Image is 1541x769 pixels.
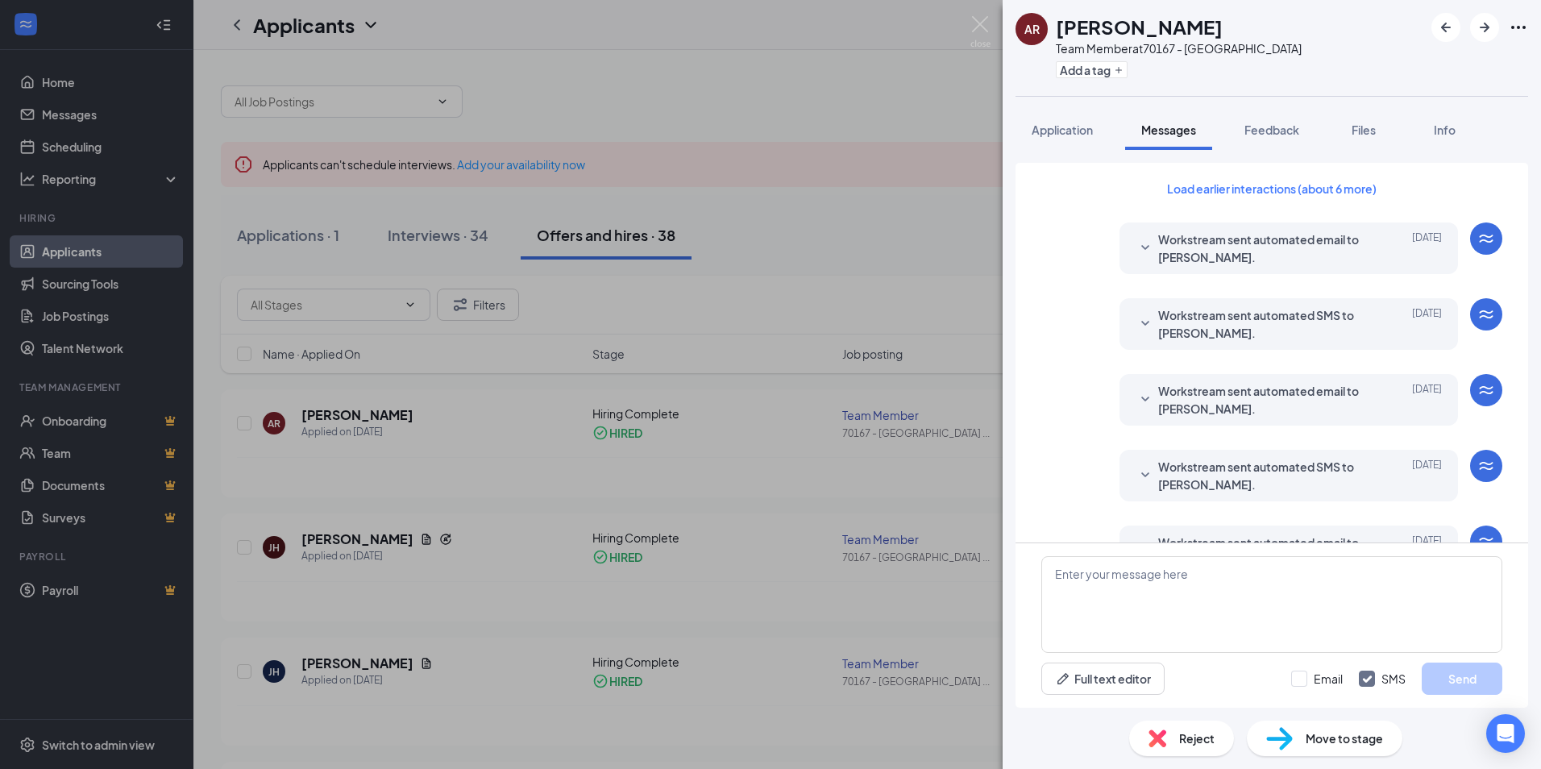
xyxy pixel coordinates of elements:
svg: Pen [1055,671,1071,687]
div: Team Member at 70167 - [GEOGRAPHIC_DATA] [1056,40,1302,56]
svg: Plus [1114,65,1124,75]
span: Workstream sent automated SMS to [PERSON_NAME]. [1158,306,1369,342]
span: Messages [1141,123,1196,137]
button: Send [1422,663,1502,695]
span: Move to stage [1306,730,1383,747]
span: Feedback [1244,123,1299,137]
svg: SmallChevronDown [1136,542,1155,561]
span: [DATE] [1412,382,1442,418]
span: [DATE] [1412,231,1442,266]
span: [DATE] [1412,306,1442,342]
button: ArrowRight [1470,13,1499,42]
div: Open Intercom Messenger [1486,714,1525,753]
span: Workstream sent automated email to [PERSON_NAME]. [1158,534,1369,569]
span: Reject [1179,730,1215,747]
svg: WorkstreamLogo [1477,532,1496,551]
button: Full text editorPen [1041,663,1165,695]
svg: SmallChevronDown [1136,466,1155,485]
h1: [PERSON_NAME] [1056,13,1223,40]
span: Files [1352,123,1376,137]
span: [DATE] [1412,458,1442,493]
svg: WorkstreamLogo [1477,380,1496,400]
span: Info [1434,123,1456,137]
svg: SmallChevronDown [1136,390,1155,409]
svg: ArrowLeftNew [1436,18,1456,37]
span: Workstream sent automated email to [PERSON_NAME]. [1158,231,1369,266]
span: Workstream sent automated email to [PERSON_NAME]. [1158,382,1369,418]
svg: WorkstreamLogo [1477,456,1496,476]
svg: WorkstreamLogo [1477,229,1496,248]
svg: SmallChevronDown [1136,239,1155,258]
svg: SmallChevronDown [1136,314,1155,334]
svg: WorkstreamLogo [1477,305,1496,324]
button: ArrowLeftNew [1431,13,1460,42]
span: Application [1032,123,1093,137]
div: AR [1024,21,1040,37]
button: PlusAdd a tag [1056,61,1128,78]
svg: ArrowRight [1475,18,1494,37]
span: [DATE] [1412,534,1442,569]
span: Workstream sent automated SMS to [PERSON_NAME]. [1158,458,1369,493]
svg: Ellipses [1509,18,1528,37]
button: Load earlier interactions (about 6 more) [1153,176,1390,202]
